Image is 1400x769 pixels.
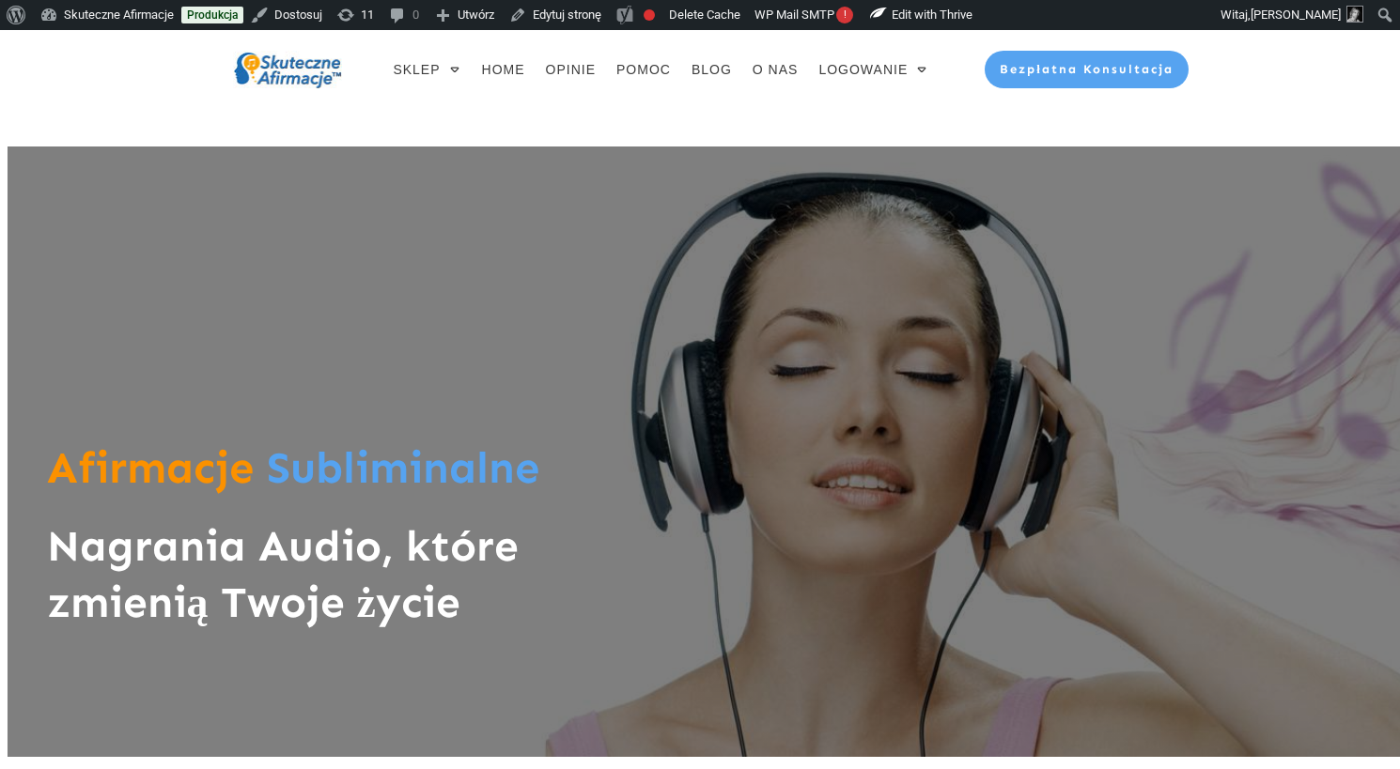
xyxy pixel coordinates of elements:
[836,7,853,23] span: !
[818,56,908,83] span: LOGOWANIE
[267,441,539,494] span: Subliminalne
[47,518,612,650] h1: Nagrania Audio, które zmienią Twoje życie
[181,7,243,23] a: Produkcja
[985,51,1189,88] a: Bezpłatna Konsultacja
[546,56,596,83] a: OPINIE
[393,56,460,83] a: SKLEP
[482,56,525,83] a: HOME
[616,56,671,83] a: POMOC
[47,441,254,494] span: Afirmacje
[692,56,732,83] a: BLOG
[1251,8,1341,22] span: [PERSON_NAME]
[753,56,799,83] a: O NAS
[1000,62,1174,76] span: Bezpłatna Konsultacja
[393,56,440,83] span: SKLEP
[818,56,928,83] a: LOGOWANIE
[644,9,655,21] div: Nie ustawiono frazy kluczowej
